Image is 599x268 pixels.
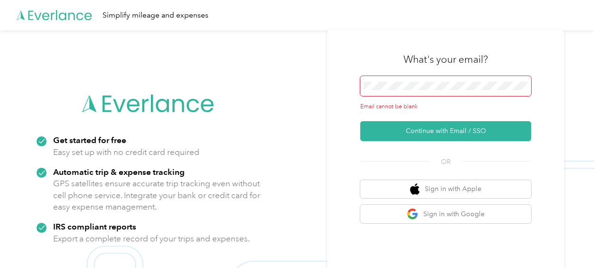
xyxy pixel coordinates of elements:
[360,121,531,141] button: Continue with Email / SSO
[360,180,531,199] button: apple logoSign in with Apple
[53,167,185,177] strong: Automatic trip & expense tracking
[360,103,531,111] div: Email cannot be blank
[53,146,199,158] p: Easy set up with no credit card required
[53,233,250,245] p: Export a complete record of your trips and expenses.
[53,178,261,213] p: GPS satellites ensure accurate trip tracking even without cell phone service. Integrate your bank...
[403,53,488,66] h3: What's your email?
[53,221,136,231] strong: IRS compliant reports
[53,135,126,145] strong: Get started for free
[103,10,208,21] div: Simplify mileage and expenses
[407,208,419,220] img: google logo
[429,157,462,167] span: OR
[360,205,531,223] button: google logoSign in with Google
[410,183,420,195] img: apple logo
